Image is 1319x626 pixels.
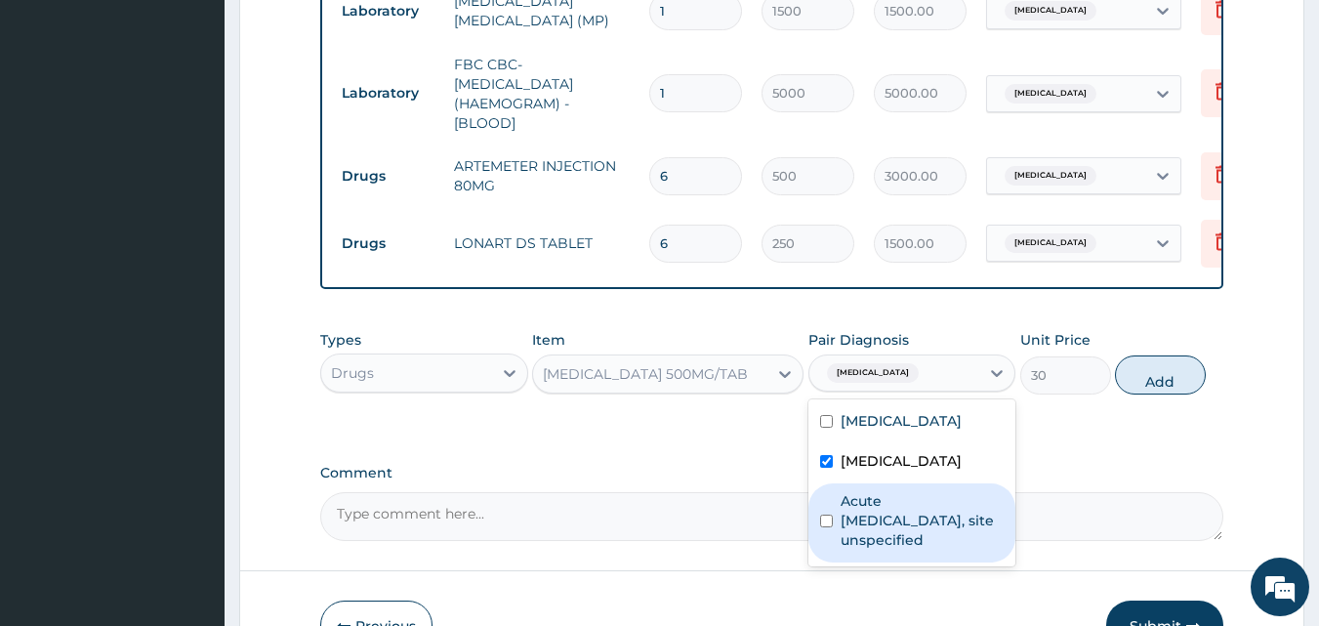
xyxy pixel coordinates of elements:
td: LONART DS TABLET [444,224,639,263]
button: Add [1115,355,1206,395]
div: Chat with us now [102,109,328,135]
td: Drugs [332,158,444,194]
span: [MEDICAL_DATA] [827,363,919,383]
div: [MEDICAL_DATA] 500MG/TAB [543,364,748,384]
td: Laboratory [332,75,444,111]
img: d_794563401_company_1708531726252_794563401 [36,98,79,146]
span: [MEDICAL_DATA] [1005,84,1096,104]
label: Pair Diagnosis [808,330,909,350]
label: Acute [MEDICAL_DATA], site unspecified [841,491,1005,550]
textarea: Type your message and hit 'Enter' [10,418,372,486]
label: Unit Price [1020,330,1091,350]
span: [MEDICAL_DATA] [1005,166,1096,186]
td: ARTEMETER INJECTION 80MG [444,146,639,205]
td: Drugs [332,226,444,262]
span: [MEDICAL_DATA] [1005,1,1096,21]
label: Comment [320,465,1224,481]
span: We're online! [113,188,269,386]
label: [MEDICAL_DATA] [841,411,962,431]
label: [MEDICAL_DATA] [841,451,962,471]
label: Types [320,332,361,349]
span: [MEDICAL_DATA] [1005,233,1096,253]
div: Drugs [331,363,374,383]
div: Minimize live chat window [320,10,367,57]
td: FBC CBC-[MEDICAL_DATA] (HAEMOGRAM) - [BLOOD] [444,45,639,143]
label: Item [532,330,565,350]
